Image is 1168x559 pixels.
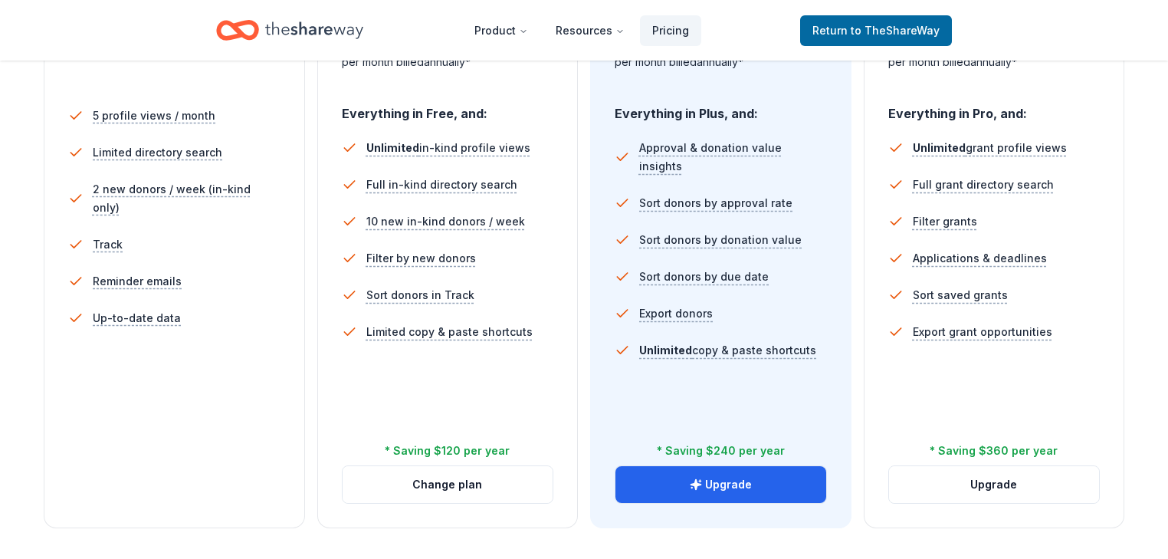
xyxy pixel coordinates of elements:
[615,466,826,503] button: Upgrade
[639,139,827,176] span: Approval & donation value insights
[462,12,701,48] nav: Main
[366,141,530,154] span: in-kind profile views
[543,15,637,46] button: Resources
[366,323,533,341] span: Limited copy & paste shortcuts
[812,21,940,40] span: Return
[639,194,792,212] span: Sort donors by approval rate
[639,268,769,286] span: Sort donors by due date
[342,53,554,71] div: per month billed annually*
[342,91,554,123] div: Everything in Free, and:
[93,272,182,291] span: Reminder emails
[615,91,827,123] div: Everything in Plus, and:
[366,249,476,268] span: Filter by new donors
[640,15,701,46] a: Pricing
[93,107,215,125] span: 5 profile views / month
[93,309,181,327] span: Up-to-date data
[366,286,474,304] span: Sort donors in Track
[343,466,553,503] button: Change plan
[913,141,966,154] span: Unlimited
[615,53,827,71] div: per month billed annually*
[93,180,281,217] span: 2 new donors / week (in-kind only)
[639,344,692,357] span: Unlimited
[930,442,1058,460] div: * Saving $360 per year
[385,442,510,460] div: * Saving $120 per year
[800,15,952,46] a: Returnto TheShareWay
[851,24,940,37] span: to TheShareWay
[639,231,802,249] span: Sort donors by donation value
[913,212,977,231] span: Filter grants
[93,235,123,254] span: Track
[93,143,222,162] span: Limited directory search
[366,212,525,231] span: 10 new in-kind donors / week
[913,323,1052,341] span: Export grant opportunities
[888,91,1101,123] div: Everything in Pro, and:
[639,344,816,357] span: copy & paste shortcuts
[216,12,363,48] a: Home
[888,53,1101,71] div: per month billed annually*
[639,304,713,323] span: Export donors
[913,249,1047,268] span: Applications & deadlines
[462,15,540,46] button: Product
[657,442,785,460] div: * Saving $240 per year
[913,141,1067,154] span: grant profile views
[366,176,517,194] span: Full in-kind directory search
[366,141,419,154] span: Unlimited
[913,286,1008,304] span: Sort saved grants
[889,466,1100,503] button: Upgrade
[913,176,1054,194] span: Full grant directory search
